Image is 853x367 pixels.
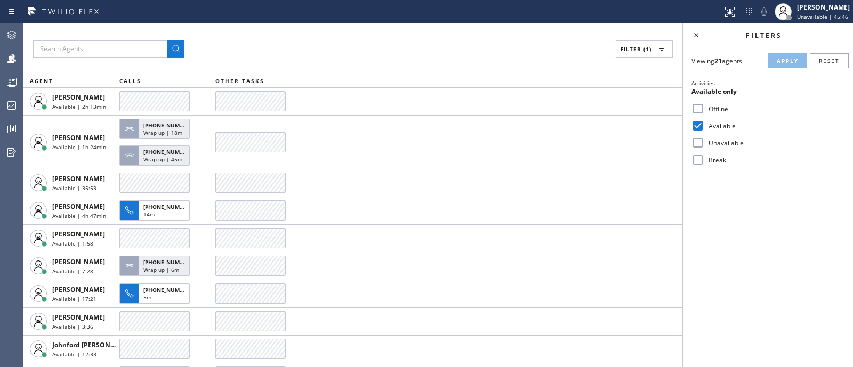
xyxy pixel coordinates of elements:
[757,4,771,19] button: Mute
[52,295,96,303] span: Available | 17:21
[52,184,96,192] span: Available | 35:53
[52,257,105,266] span: [PERSON_NAME]
[616,40,673,58] button: Filter (1)
[52,174,105,183] span: [PERSON_NAME]
[215,77,264,85] span: OTHER TASKS
[777,57,799,64] span: Apply
[143,148,192,156] span: [PHONE_NUMBER]
[52,202,105,211] span: [PERSON_NAME]
[119,252,193,279] button: [PHONE_NUMBER]Wrap up | 6m
[52,323,93,330] span: Available | 3:36
[704,104,844,113] label: Offline
[143,203,192,210] span: [PHONE_NUMBER]
[143,266,179,273] span: Wrap up | 6m
[52,313,105,322] span: [PERSON_NAME]
[746,31,782,40] span: Filters
[52,230,105,239] span: [PERSON_NAME]
[52,133,105,142] span: [PERSON_NAME]
[119,280,193,307] button: [PHONE_NUMBER]3m
[143,129,182,136] span: Wrap up | 18m
[52,212,106,219] span: Available | 4h 47min
[52,93,105,102] span: [PERSON_NAME]
[52,285,105,294] span: [PERSON_NAME]
[143,121,192,129] span: [PHONE_NUMBER]
[52,143,106,151] span: Available | 1h 24min
[797,3,850,12] div: [PERSON_NAME]
[714,56,722,66] strong: 21
[691,56,742,66] span: Viewing agents
[143,258,192,266] span: [PHONE_NUMBER]
[119,116,193,142] button: [PHONE_NUMBER]Wrap up | 18m
[30,77,53,85] span: AGENT
[691,79,844,87] div: Activities
[33,40,167,58] input: Search Agents
[810,53,849,68] button: Reset
[119,77,141,85] span: CALLS
[52,240,93,247] span: Available | 1:58
[143,156,182,163] span: Wrap up | 45m
[704,156,844,165] label: Break
[143,210,155,218] span: 14m
[621,45,651,53] span: Filter (1)
[119,142,193,169] button: [PHONE_NUMBER]Wrap up | 45m
[119,197,193,224] button: [PHONE_NUMBER]14m
[819,57,840,64] span: Reset
[143,286,192,293] span: [PHONE_NUMBER]
[797,13,848,20] span: Unavailable | 45:46
[768,53,807,68] button: Apply
[691,87,737,96] span: Available only
[52,350,96,358] span: Available | 12:33
[704,121,844,131] label: Available
[704,138,844,148] label: Unavailable
[52,103,106,110] span: Available | 2h 13min
[52,267,93,275] span: Available | 7:28
[143,293,151,301] span: 3m
[52,340,134,349] span: Johnford [PERSON_NAME]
